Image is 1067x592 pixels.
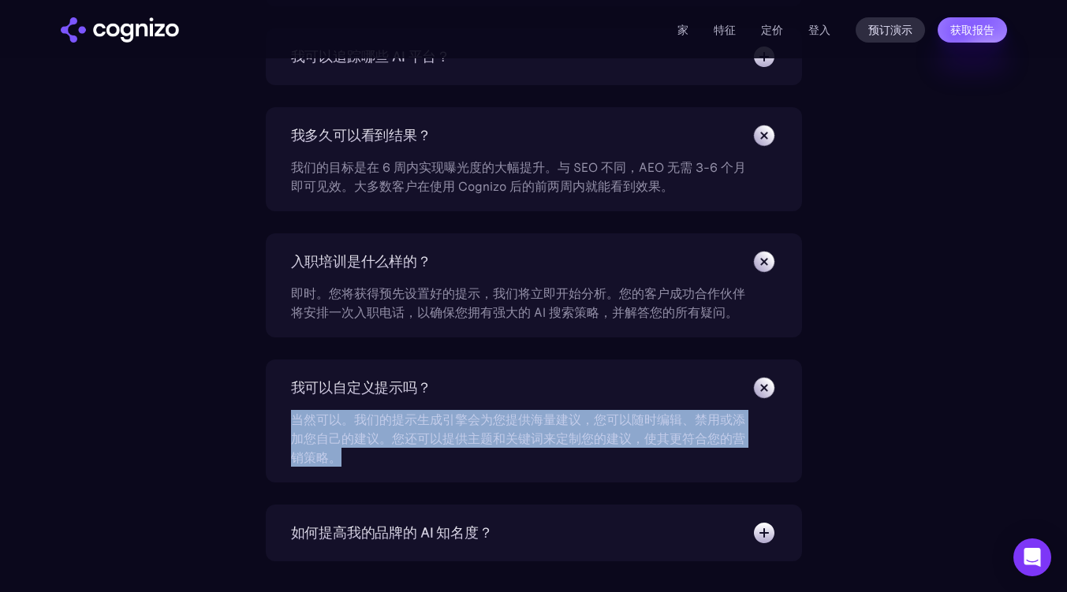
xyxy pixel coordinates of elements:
a: 家 [677,23,688,37]
a: 获取报告 [938,17,1007,43]
a: 特征 [714,23,736,37]
a: 登入 [808,20,830,39]
a: 家 [61,17,179,43]
font: 获取报告 [950,24,994,36]
font: 即时。您将获得预先设置好的提示，我们将立即开始分析。您的客户成功合作伙伴将安排一次入职电话，以确保您拥有强大的 AI 搜索策略，并解答您的所有疑问。 [291,285,745,320]
a: 定价 [761,23,783,37]
a: 预订演示 [856,17,925,43]
font: 如何提高我的品牌的 AI 知名度？ [291,523,493,542]
font: 我可以自定义提示吗？ [291,378,431,397]
font: 我多久可以看到结果？ [291,126,431,144]
font: 预订演示 [868,24,912,36]
img: cognizo 徽标 [61,17,179,43]
font: 我们的目标是在 6 周内实现曝光度的大幅提升。与 SEO 不同，AEO 无需 3-6 个月即可见效。大多数客户在使用 Cognizo 后的前两周内就能看到效果。 [291,159,746,194]
div: 打开 Intercom Messenger [1013,538,1051,576]
font: 登入 [808,23,830,37]
font: 当然可以。我们的提示生成引擎会为您提供海量建议，您可以随时编辑、禁用或添加您自己的建议。您还可以提供主题和关键词来定制您的建议，使其更符合您的营销策略。 [291,411,745,465]
font: 入职培训是什么样的？ [291,252,431,270]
